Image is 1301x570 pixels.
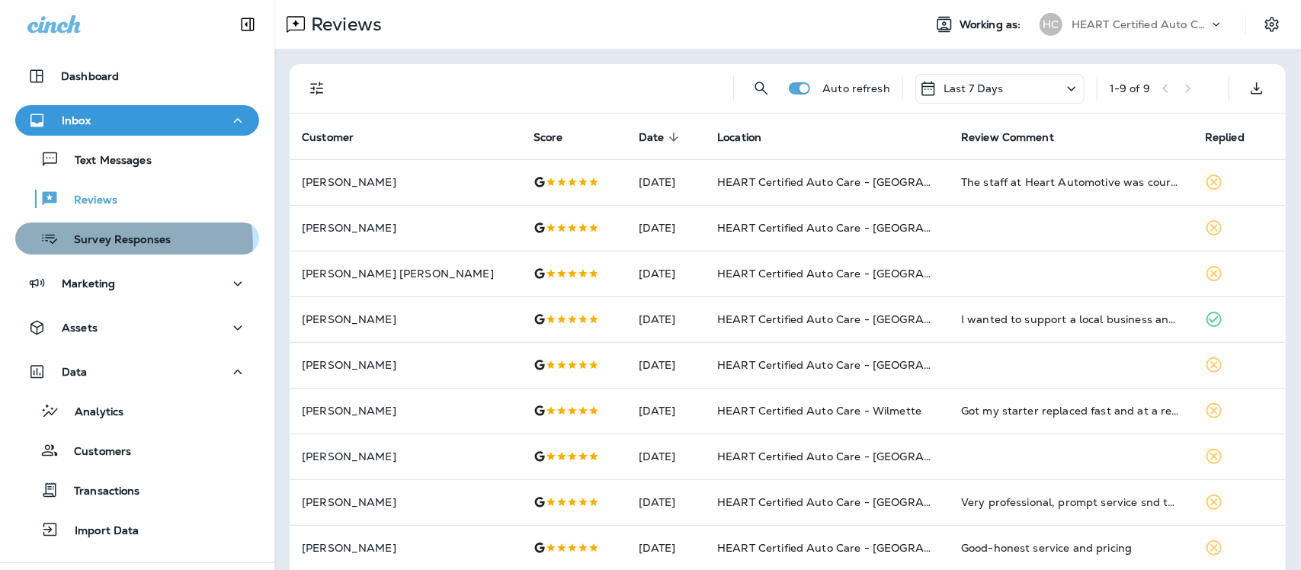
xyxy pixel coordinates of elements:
button: Inbox [15,105,259,136]
p: [PERSON_NAME] [302,450,509,463]
p: [PERSON_NAME] [PERSON_NAME] [302,267,509,280]
p: Last 7 Days [944,82,1004,94]
button: Customers [15,434,259,466]
span: Working as: [960,18,1024,31]
p: Import Data [59,524,139,539]
td: [DATE] [626,205,706,251]
p: [PERSON_NAME] [302,496,509,508]
div: Very professional, prompt service snd thorough. So happy I found them! [961,495,1181,510]
p: Transactions [59,485,140,499]
div: Got my starter replaced fast and at a reasonable price, car is driving great now! Staff was frien... [961,403,1181,418]
span: Customer [302,131,354,144]
button: Assets [15,312,259,343]
span: Location [717,131,761,144]
p: [PERSON_NAME] [302,542,509,554]
span: HEART Certified Auto Care - [GEOGRAPHIC_DATA] [717,358,991,372]
button: Reviews [15,183,259,215]
span: HEART Certified Auto Care - [GEOGRAPHIC_DATA] [717,541,991,555]
p: Customers [59,445,131,460]
span: HEART Certified Auto Care - [GEOGRAPHIC_DATA] [717,175,991,189]
div: 1 - 9 of 9 [1110,82,1150,94]
span: HEART Certified Auto Care - [GEOGRAPHIC_DATA] [717,267,991,280]
span: Replied [1205,130,1264,144]
td: [DATE] [626,296,706,342]
p: Text Messages [59,154,152,168]
p: [PERSON_NAME] [302,359,509,371]
div: The staff at Heart Automotive was courteous and handled my blown tire like the professionals they... [961,175,1181,190]
span: HEART Certified Auto Care - [GEOGRAPHIC_DATA] [717,495,991,509]
button: Data [15,357,259,387]
span: Score [534,130,583,144]
p: HEART Certified Auto Care [1072,18,1209,30]
p: [PERSON_NAME] [302,405,509,417]
p: [PERSON_NAME] [302,313,509,325]
button: Dashboard [15,61,259,91]
span: Review Comment [961,130,1074,144]
span: Score [534,131,563,144]
p: Reviews [305,13,382,36]
button: Import Data [15,514,259,546]
p: Reviews [59,194,117,208]
div: I wanted to support a local business and Heart Certified Auto Care in Evanston came highly recomm... [961,312,1181,327]
button: Marketing [15,268,259,299]
button: Transactions [15,474,259,506]
span: Date [639,131,665,144]
p: Marketing [62,277,115,290]
button: Settings [1258,11,1286,38]
td: [DATE] [626,251,706,296]
span: Location [717,130,781,144]
span: Replied [1205,131,1245,144]
p: Assets [62,322,98,334]
button: Export as CSV [1242,73,1272,104]
button: Search Reviews [746,73,777,104]
div: Good-honest service and pricing [961,540,1181,556]
button: Analytics [15,395,259,427]
button: Collapse Sidebar [226,9,269,40]
span: Review Comment [961,131,1054,144]
span: HEART Certified Auto Care - [GEOGRAPHIC_DATA] [717,450,991,463]
span: Customer [302,130,373,144]
span: HEART Certified Auto Care - Wilmette [717,404,921,418]
td: [DATE] [626,342,706,388]
span: HEART Certified Auto Care - [GEOGRAPHIC_DATA] [717,221,991,235]
td: [DATE] [626,479,706,525]
button: Filters [302,73,332,104]
p: Survey Responses [59,233,171,248]
td: [DATE] [626,434,706,479]
button: Text Messages [15,143,259,175]
p: Dashboard [61,70,119,82]
button: Survey Responses [15,223,259,255]
p: Analytics [59,405,123,420]
div: HC [1040,13,1062,36]
span: Date [639,130,684,144]
p: [PERSON_NAME] [302,222,509,234]
p: Auto refresh [822,82,890,94]
td: [DATE] [626,159,706,205]
p: [PERSON_NAME] [302,176,509,188]
td: [DATE] [626,388,706,434]
p: Data [62,366,88,378]
span: HEART Certified Auto Care - [GEOGRAPHIC_DATA] [717,312,991,326]
p: Inbox [62,114,91,126]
